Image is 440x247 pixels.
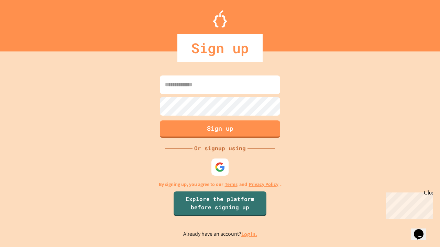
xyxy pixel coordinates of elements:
[249,181,278,188] a: Privacy Policy
[192,144,247,152] div: Or signup using
[177,34,263,62] div: Sign up
[241,231,257,238] a: Log in.
[174,191,266,216] a: Explore the platform before signing up
[160,120,280,138] button: Sign up
[213,10,227,27] img: Logo.svg
[159,181,282,188] p: By signing up, you agree to our and .
[383,190,433,219] iframe: chat widget
[183,230,257,238] p: Already have an account?
[225,181,238,188] a: Terms
[411,220,433,240] iframe: chat widget
[3,3,47,44] div: Chat with us now!Close
[215,162,225,172] img: google-icon.svg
